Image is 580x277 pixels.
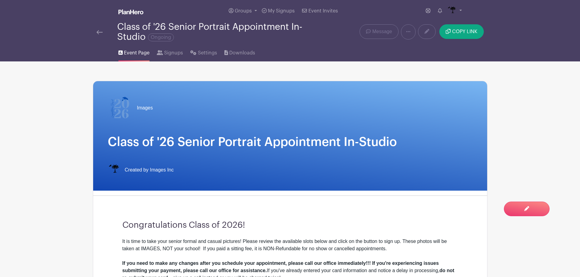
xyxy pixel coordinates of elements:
span: Message [372,28,392,35]
img: back-arrow-29a5d9b10d5bd6ae65dc969a981735edf675c4d7a1fe02e03b50dbd4ba3cdb55.svg [97,30,103,34]
a: Downloads [224,42,255,61]
img: IMAGES%20logo%20transparenT%20PNG%20s.png [447,6,457,16]
span: Created by Images Inc [125,166,174,174]
a: Event Page [118,42,149,61]
a: Settings [190,42,217,61]
img: IMAGES%20logo%20transparenT%20PNG%20s.png [108,164,120,176]
button: COPY LINK [439,24,483,39]
a: Signups [157,42,183,61]
span: Event Invites [308,9,338,13]
span: Groups [235,9,252,13]
img: logo_white-6c42ec7e38ccf1d336a20a19083b03d10ae64f83f12c07503d8b9e83406b4c7d.svg [118,9,143,14]
span: Signups [164,49,183,57]
span: Event Page [124,49,149,57]
h1: Class of '26 Senior Portrait Appointment In-Studio [108,135,473,149]
span: Downloads [229,49,255,57]
h3: Congratulations Class of 2026! [122,220,458,230]
span: COPY LINK [452,29,477,34]
a: Message [360,24,398,39]
div: Class of '26 Senior Portrait Appointment In-Studio [117,22,315,42]
span: My Signups [268,9,295,13]
span: Ongoing [148,33,174,41]
img: 2026%20logo%20(2).png [108,96,132,120]
span: Settings [198,49,217,57]
strong: If you need to make any changes after you schedule your appointment, please call our office immed... [122,261,439,273]
span: Images [137,104,153,112]
div: It is time to take your senior formal and casual pictures! Please review the available slots belo... [122,238,458,252]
